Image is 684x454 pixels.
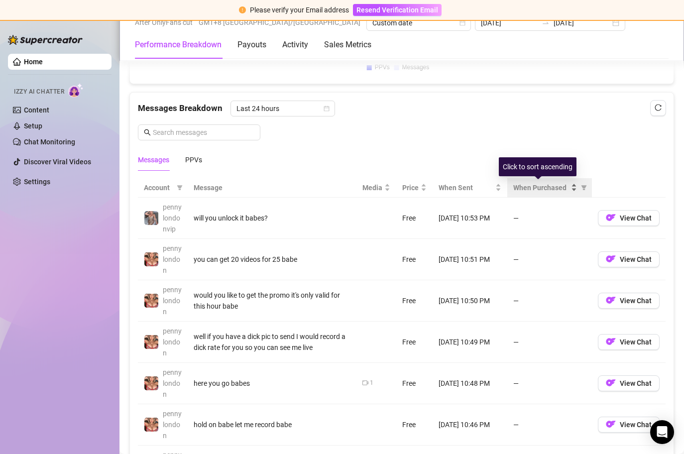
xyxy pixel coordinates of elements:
[175,180,185,195] span: filter
[606,419,616,429] img: OF
[620,338,652,346] span: View Chat
[144,335,158,349] img: pennylondon
[163,244,182,274] span: pennylondon
[606,254,616,264] img: OF
[433,198,507,239] td: [DATE] 10:53 PM
[144,129,151,136] span: search
[598,210,660,226] button: OFView Chat
[402,182,419,193] span: Price
[396,178,433,198] th: Price
[396,404,433,446] td: Free
[138,101,666,116] div: Messages Breakdown
[507,239,592,280] td: —
[433,280,507,322] td: [DATE] 10:50 PM
[24,138,75,146] a: Chat Monitoring
[598,216,660,224] a: OFView Chat
[356,178,396,198] th: Media
[507,198,592,239] td: —
[396,322,433,363] td: Free
[620,297,652,305] span: View Chat
[396,363,433,404] td: Free
[135,39,222,51] div: Performance Breakdown
[194,254,350,265] div: you can get 20 videos for 25 babe
[606,337,616,346] img: OF
[433,363,507,404] td: [DATE] 10:48 PM
[507,404,592,446] td: —
[236,101,329,116] span: Last 24 hours
[598,375,660,391] button: OFView Chat
[507,178,592,198] th: When Purchased
[598,417,660,433] button: OFView Chat
[620,421,652,429] span: View Chat
[598,293,660,309] button: OFView Chat
[481,17,538,28] input: Start date
[598,257,660,265] a: OFView Chat
[185,154,202,165] div: PPVs
[620,255,652,263] span: View Chat
[239,6,246,13] span: exclamation-circle
[144,294,158,308] img: pennylondon
[14,87,64,97] span: Izzy AI Chatter
[163,327,182,357] span: pennylondon
[188,178,356,198] th: Message
[396,198,433,239] td: Free
[362,380,368,386] span: video-camera
[650,420,674,444] div: Open Intercom Messenger
[282,39,308,51] div: Activity
[396,239,433,280] td: Free
[513,182,569,193] span: When Purchased
[237,39,266,51] div: Payouts
[581,185,587,191] span: filter
[194,378,350,389] div: here you go babes
[194,213,350,224] div: will you unlock it babes?
[507,322,592,363] td: —
[507,363,592,404] td: —
[194,419,350,430] div: hold on babe let me record babe
[24,58,43,66] a: Home
[459,20,465,26] span: calendar
[135,15,193,30] span: After OnlyFans cut
[598,381,660,389] a: OFView Chat
[598,334,660,350] button: OFView Chat
[194,331,350,353] div: well if you have a dick pic to send I would record a dick rate for you so you can see me live
[163,286,182,316] span: pennylondon
[194,290,350,312] div: would you like to get the promo it's only valid for this hour babe
[144,252,158,266] img: pennylondon
[606,378,616,388] img: OF
[24,106,49,114] a: Content
[144,182,173,193] span: Account
[655,104,662,111] span: reload
[250,4,349,15] div: Please verify your Email address
[542,19,550,27] span: to
[620,379,652,387] span: View Chat
[8,35,83,45] img: logo-BBDzfeDw.svg
[144,211,158,225] img: pennylondonvip
[362,182,382,193] span: Media
[507,280,592,322] td: —
[324,39,371,51] div: Sales Metrics
[620,214,652,222] span: View Chat
[24,178,50,186] a: Settings
[138,154,169,165] div: Messages
[24,158,91,166] a: Discover Viral Videos
[163,203,182,233] span: pennylondonvip
[163,410,182,440] span: pennylondon
[144,376,158,390] img: pennylondon
[433,404,507,446] td: [DATE] 10:46 PM
[372,15,465,30] span: Custom date
[356,6,438,14] span: Resend Verification Email
[199,15,360,30] span: GMT+8 [GEOGRAPHIC_DATA]/[GEOGRAPHIC_DATA]
[68,83,84,98] img: AI Chatter
[24,122,42,130] a: Setup
[370,378,373,388] div: 1
[606,295,616,305] img: OF
[579,180,589,195] span: filter
[396,280,433,322] td: Free
[598,340,660,348] a: OFView Chat
[153,127,254,138] input: Search messages
[324,106,330,112] span: calendar
[433,322,507,363] td: [DATE] 10:49 PM
[598,251,660,267] button: OFView Chat
[606,213,616,223] img: OF
[144,418,158,432] img: pennylondon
